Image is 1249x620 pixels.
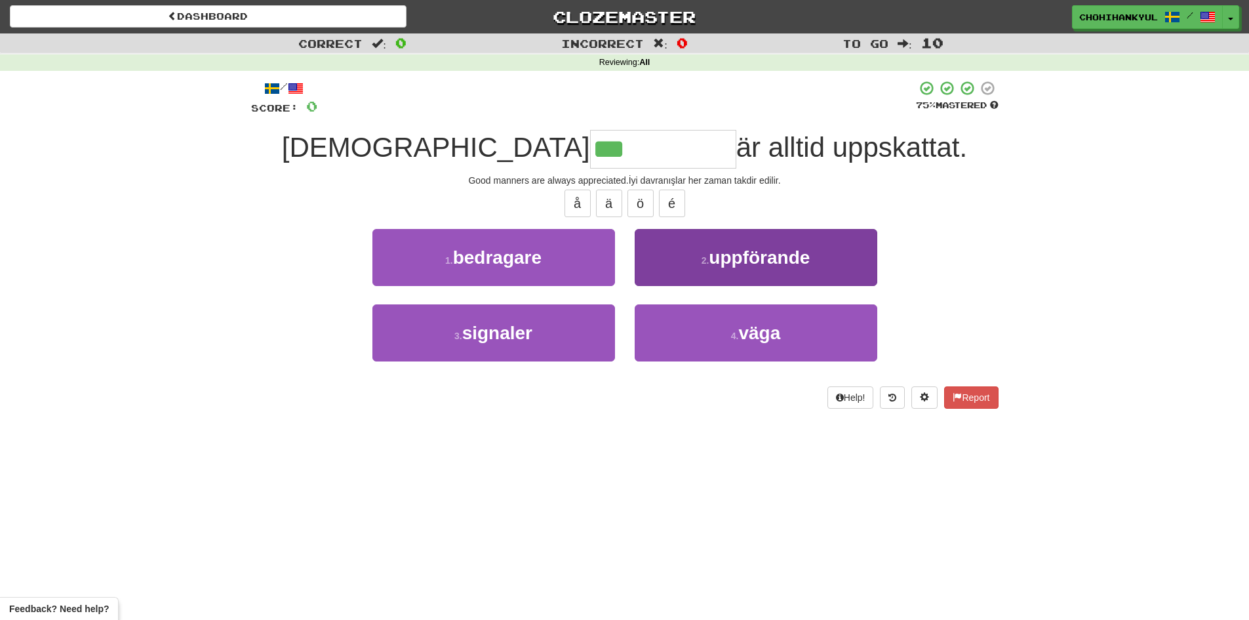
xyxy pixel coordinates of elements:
[709,247,810,268] span: uppförande
[635,229,877,286] button: 2.uppförande
[659,190,685,217] button: é
[898,38,912,49] span: :
[565,190,591,217] button: å
[596,190,622,217] button: ä
[9,602,109,615] span: Open feedback widget
[921,35,943,51] span: 10
[1187,10,1193,20] span: /
[453,247,542,268] span: bedragare
[916,100,999,112] div: Mastered
[944,386,998,409] button: Report
[1072,5,1223,29] a: ChohiHanKyul /
[372,38,386,49] span: :
[627,190,654,217] button: ö
[372,304,615,362] button: 3.signaler
[306,98,317,114] span: 0
[395,35,406,51] span: 0
[426,5,823,28] a: Clozemaster
[827,386,874,409] button: Help!
[738,323,780,343] span: väga
[251,174,999,187] div: Good manners are always appreciated.İyi davranışlar her zaman takdir edilir.
[462,323,532,343] span: signaler
[1079,11,1158,23] span: ChohiHanKyul
[731,331,739,341] small: 4 .
[843,37,888,50] span: To go
[10,5,406,28] a: Dashboard
[639,58,650,67] strong: All
[445,255,453,266] small: 1 .
[677,35,688,51] span: 0
[702,255,709,266] small: 2 .
[251,102,298,114] span: Score:
[561,37,644,50] span: Incorrect
[298,37,363,50] span: Correct
[282,132,590,163] span: [DEMOGRAPHIC_DATA]
[880,386,905,409] button: Round history (alt+y)
[372,229,615,286] button: 1.bedragare
[454,331,462,341] small: 3 .
[916,100,936,110] span: 75 %
[653,38,667,49] span: :
[635,304,877,362] button: 4.väga
[736,132,968,163] span: är alltid uppskattat.
[251,80,317,96] div: /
